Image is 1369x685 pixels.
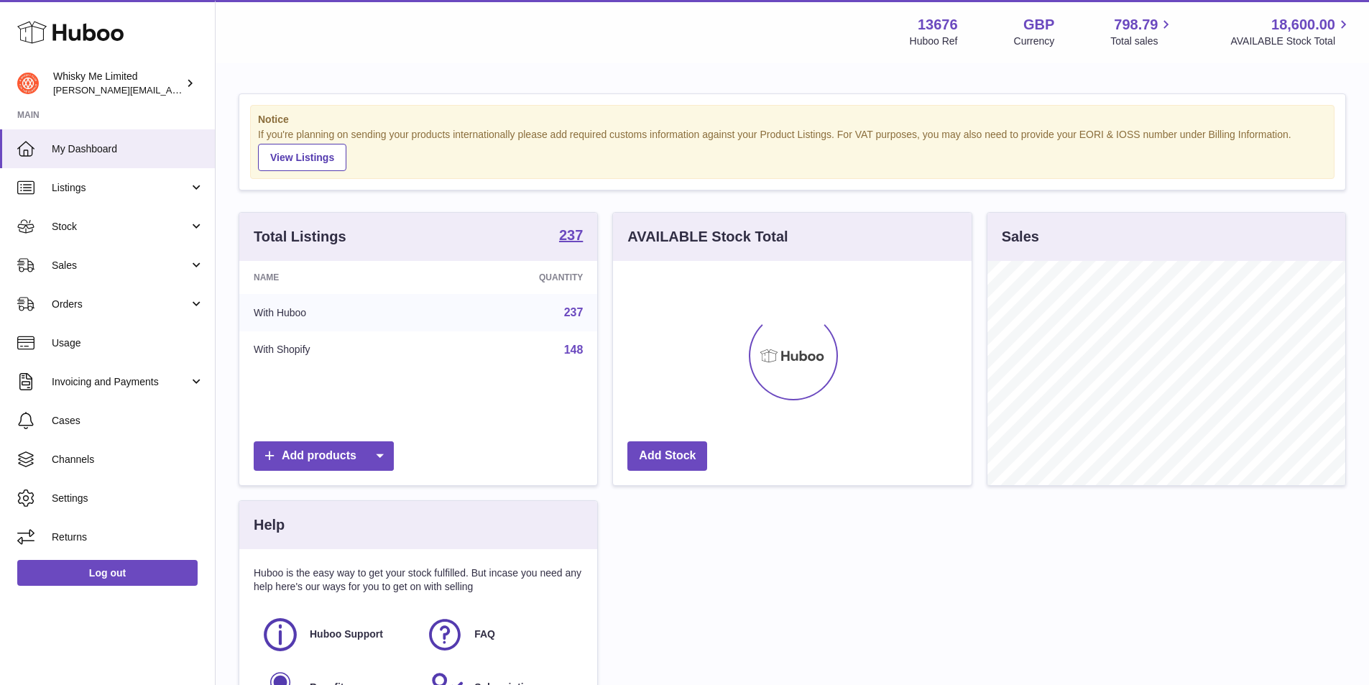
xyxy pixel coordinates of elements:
span: Sales [52,259,189,272]
a: 237 [564,306,584,318]
span: Listings [52,181,189,195]
h3: Help [254,515,285,535]
a: FAQ [425,615,576,654]
span: Cases [52,414,204,428]
h3: Total Listings [254,227,346,247]
a: 237 [559,228,583,245]
h3: Sales [1002,227,1039,247]
span: Huboo Support [310,627,383,641]
div: Currency [1014,35,1055,48]
a: 18,600.00 AVAILABLE Stock Total [1230,15,1352,48]
span: Total sales [1110,35,1174,48]
p: Huboo is the easy way to get your stock fulfilled. But incase you need any help here's our ways f... [254,566,583,594]
span: Returns [52,530,204,544]
span: Usage [52,336,204,350]
span: Stock [52,220,189,234]
span: Orders [52,298,189,311]
div: If you're planning on sending your products internationally please add required customs informati... [258,128,1327,171]
span: My Dashboard [52,142,204,156]
img: frances@whiskyshop.com [17,73,39,94]
a: View Listings [258,144,346,171]
div: Huboo Ref [910,35,958,48]
span: 798.79 [1114,15,1158,35]
span: FAQ [474,627,495,641]
span: AVAILABLE Stock Total [1230,35,1352,48]
a: 798.79 Total sales [1110,15,1174,48]
strong: Notice [258,113,1327,127]
td: With Huboo [239,294,433,331]
a: Log out [17,560,198,586]
span: Channels [52,453,204,466]
a: Huboo Support [261,615,411,654]
a: Add Stock [627,441,707,471]
th: Name [239,261,433,294]
strong: GBP [1023,15,1054,35]
a: 148 [564,344,584,356]
span: [PERSON_NAME][EMAIL_ADDRESS][DOMAIN_NAME] [53,84,288,96]
span: Settings [52,492,204,505]
h3: AVAILABLE Stock Total [627,227,788,247]
span: Invoicing and Payments [52,375,189,389]
div: Whisky Me Limited [53,70,183,97]
strong: 237 [559,228,583,242]
strong: 13676 [918,15,958,35]
span: 18,600.00 [1271,15,1335,35]
th: Quantity [433,261,598,294]
a: Add products [254,441,394,471]
td: With Shopify [239,331,433,369]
